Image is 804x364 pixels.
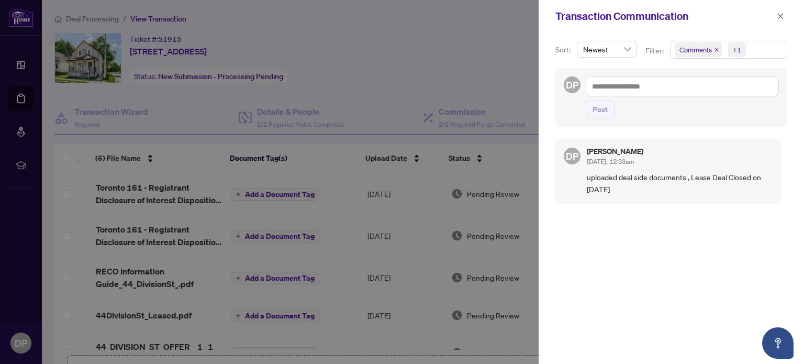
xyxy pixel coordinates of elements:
[679,45,712,55] span: Comments
[555,44,573,56] p: Sort:
[555,8,774,24] div: Transaction Communication
[587,158,634,166] span: [DATE], 12:33am
[583,41,631,57] span: Newest
[762,327,794,359] button: Open asap
[566,78,578,92] span: DP
[777,13,784,20] span: close
[587,171,773,196] span: uploaded deal side documents , Lease Deal Closed on [DATE]
[566,149,578,163] span: DP
[675,42,722,57] span: Comments
[714,47,719,52] span: close
[645,45,665,57] p: Filter:
[586,101,615,118] button: Post
[587,148,643,155] h5: [PERSON_NAME]
[733,45,741,55] div: +1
